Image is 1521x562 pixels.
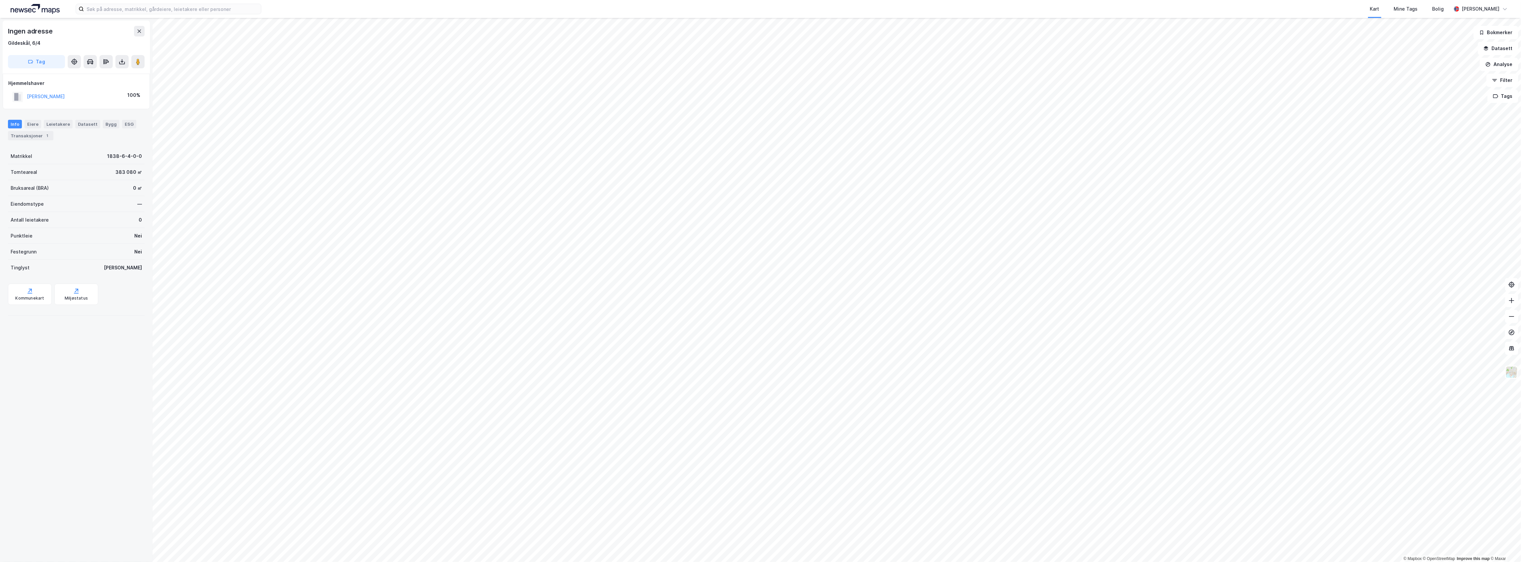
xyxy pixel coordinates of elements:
[1505,366,1518,379] img: Z
[1457,556,1490,561] a: Improve this map
[133,184,142,192] div: 0 ㎡
[15,296,44,301] div: Kommunekart
[8,120,22,128] div: Info
[11,232,33,240] div: Punktleie
[1488,90,1518,103] button: Tags
[11,152,32,160] div: Matrikkel
[1394,5,1418,13] div: Mine Tags
[103,120,119,128] div: Bygg
[8,39,40,47] div: Gildeskål, 6/4
[1432,5,1444,13] div: Bolig
[11,168,37,176] div: Tomteareal
[8,79,144,87] div: Hjemmelshaver
[1488,530,1521,562] iframe: Chat Widget
[104,264,142,272] div: [PERSON_NAME]
[1478,42,1518,55] button: Datasett
[1370,5,1379,13] div: Kart
[11,200,44,208] div: Eiendomstype
[8,131,53,140] div: Transaksjoner
[1404,556,1422,561] a: Mapbox
[11,216,49,224] div: Antall leietakere
[134,248,142,256] div: Nei
[65,296,88,301] div: Miljøstatus
[11,248,36,256] div: Festegrunn
[44,120,73,128] div: Leietakere
[11,4,60,14] img: logo.a4113a55bc3d86da70a041830d287a7e.svg
[8,55,65,68] button: Tag
[84,4,261,14] input: Søk på adresse, matrikkel, gårdeiere, leietakere eller personer
[107,152,142,160] div: 1838-6-4-0-0
[139,216,142,224] div: 0
[8,26,54,36] div: Ingen adresse
[1462,5,1500,13] div: [PERSON_NAME]
[134,232,142,240] div: Nei
[1487,74,1518,87] button: Filter
[1474,26,1518,39] button: Bokmerker
[137,200,142,208] div: —
[1423,556,1455,561] a: OpenStreetMap
[44,132,51,139] div: 1
[1488,530,1521,562] div: Kontrollprogram for chat
[11,264,30,272] div: Tinglyst
[122,120,136,128] div: ESG
[115,168,142,176] div: 383 080 ㎡
[1480,58,1518,71] button: Analyse
[75,120,100,128] div: Datasett
[11,184,49,192] div: Bruksareal (BRA)
[25,120,41,128] div: Eiere
[127,91,140,99] div: 100%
